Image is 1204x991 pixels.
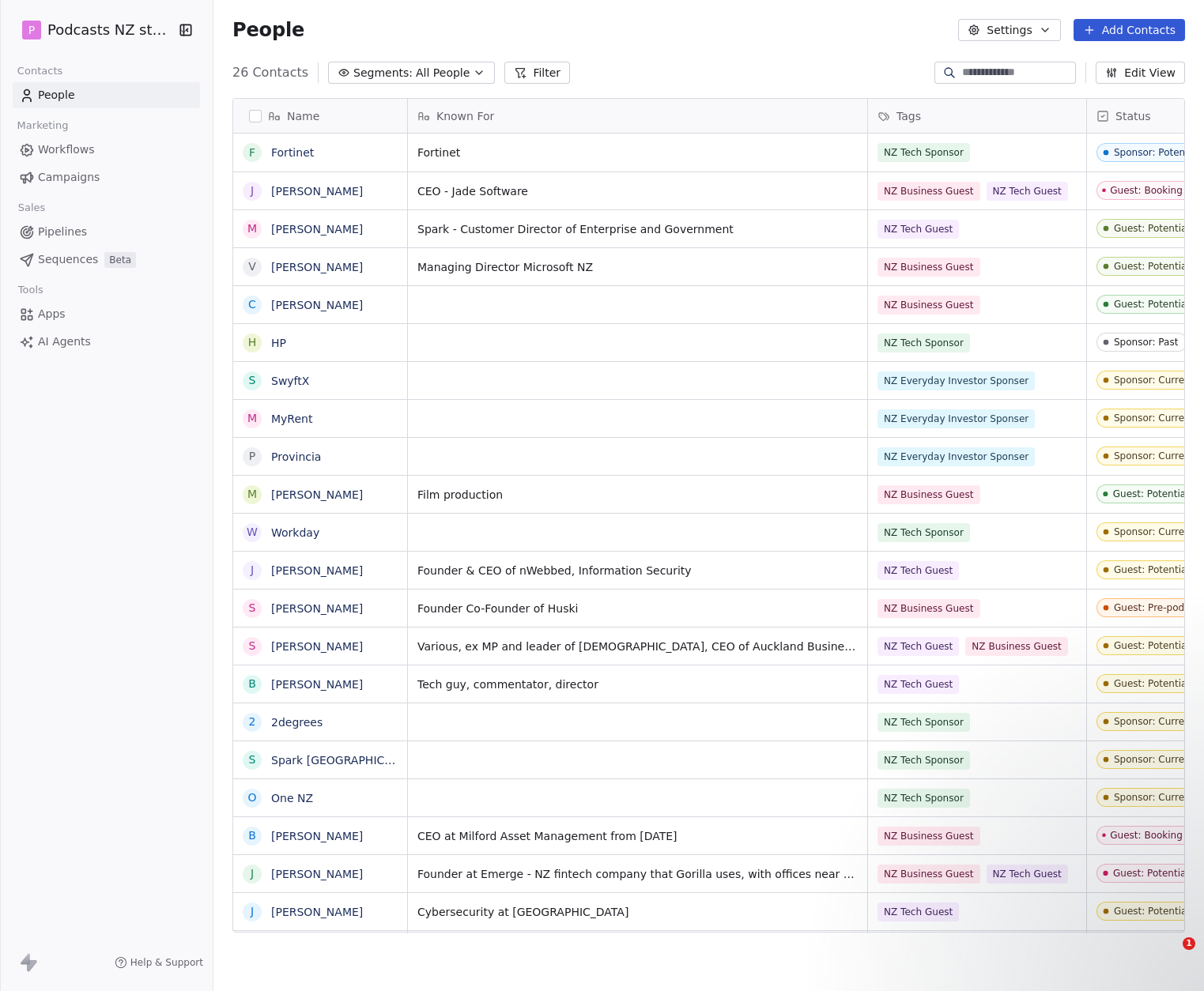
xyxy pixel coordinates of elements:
[11,196,52,220] span: Sales
[271,185,363,198] a: [PERSON_NAME]
[232,63,308,82] span: 26 Contacts
[247,486,257,503] div: M
[1114,413,1194,424] div: Sponsor: Current
[271,678,363,691] a: [PERSON_NAME]
[878,258,980,277] span: NZ Business Guest
[104,252,136,268] span: Beta
[271,375,309,387] a: SwyftX
[28,22,35,38] span: P
[1114,716,1194,727] div: Sponsor: Current
[13,82,200,108] a: People
[878,789,970,808] span: NZ Tech Sponsor
[271,299,363,311] a: [PERSON_NAME]
[38,306,66,322] span: Apps
[271,337,286,349] a: HP
[878,675,959,694] span: NZ Tech Guest
[247,410,257,427] div: M
[247,524,258,541] div: W
[287,108,319,124] span: Name
[249,714,256,730] div: 2
[353,65,413,81] span: Segments:
[249,372,256,389] div: S
[249,448,255,465] div: P
[251,183,254,199] div: J
[878,561,959,580] span: NZ Tech Guest
[878,865,980,884] span: NZ Business Guest
[1074,19,1185,41] button: Add Contacts
[1114,147,1200,158] div: Sponsor: Potential
[878,333,970,352] span: NZ Tech Sponsor
[417,866,858,882] span: Founder at Emerge - NZ fintech company that Gorilla uses, with offices near [GEOGRAPHIC_DATA]
[987,182,1068,201] span: NZ Tech Guest
[878,371,1035,390] span: NZ Everyday Investor Sponser
[504,62,570,84] button: Filter
[248,296,256,313] div: C
[1183,937,1195,950] span: 1
[878,523,970,542] span: NZ Tech Sponsor
[19,17,168,43] button: PPodcasts NZ studio
[248,258,256,275] div: V
[878,296,980,315] span: NZ Business Guest
[38,333,91,350] span: AI Agents
[249,600,256,616] div: S
[271,450,321,463] a: Provincia
[271,526,319,539] a: Workday
[271,868,363,880] a: [PERSON_NAME]
[251,562,254,578] div: J
[232,18,304,42] span: People
[38,169,100,186] span: Campaigns
[965,637,1068,656] span: NZ Business Guest
[878,182,980,201] span: NZ Business Guest
[878,220,959,239] span: NZ Tech Guest
[878,751,970,770] span: NZ Tech Sponsor
[878,902,959,921] span: NZ Tech Guest
[868,99,1086,133] div: Tags
[417,563,858,578] span: Founder & CEO of nWebbed, Information Security
[271,754,423,767] a: Spark [GEOGRAPHIC_DATA]
[417,904,858,920] span: Cybersecurity at [GEOGRAPHIC_DATA]
[1114,792,1194,803] div: Sponsor: Current
[417,487,858,503] span: Film production
[417,183,858,199] span: CEO - Jade Software
[38,87,75,104] span: People
[47,20,174,40] span: Podcasts NZ studio
[271,564,363,577] a: [PERSON_NAME]
[38,224,87,240] span: Pipelines
[130,956,203,969] span: Help & Support
[10,114,75,138] span: Marketing
[271,223,363,236] a: [PERSON_NAME]
[1096,62,1185,84] button: Edit View
[878,827,980,846] span: NZ Business Guest
[896,108,921,124] span: Tags
[233,134,408,933] div: grid
[271,640,363,653] a: [PERSON_NAME]
[13,329,200,355] a: AI Agents
[417,639,858,654] span: Various, ex MP and leader of [DEMOGRAPHIC_DATA], CEO of Auckland Business Chamber
[248,676,256,692] div: B
[13,137,200,163] a: Workflows
[13,247,200,273] a: SequencesBeta
[247,789,256,806] div: O
[416,65,470,81] span: All People
[249,145,255,161] div: F
[878,713,970,732] span: NZ Tech Sponsor
[271,413,312,425] a: MyRent
[13,301,200,327] a: Apps
[115,956,203,969] a: Help & Support
[1114,450,1194,462] div: Sponsor: Current
[38,251,98,268] span: Sequences
[10,59,70,83] span: Contacts
[271,261,363,273] a: [PERSON_NAME]
[248,827,256,844] div: B
[251,865,254,882] div: J
[417,601,858,616] span: Founder Co-Founder of Huski
[1114,526,1194,537] div: Sponsor: Current
[878,143,970,162] span: NZ Tech Sponsor
[417,221,858,237] span: Spark - Customer Director of Enterprise and Government
[878,447,1035,466] span: NZ Everyday Investor Sponser
[878,485,980,504] span: NZ Business Guest
[38,141,95,158] span: Workflows
[271,906,363,918] a: [PERSON_NAME]
[271,146,314,159] a: Fortinet
[878,637,959,656] span: NZ Tech Guest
